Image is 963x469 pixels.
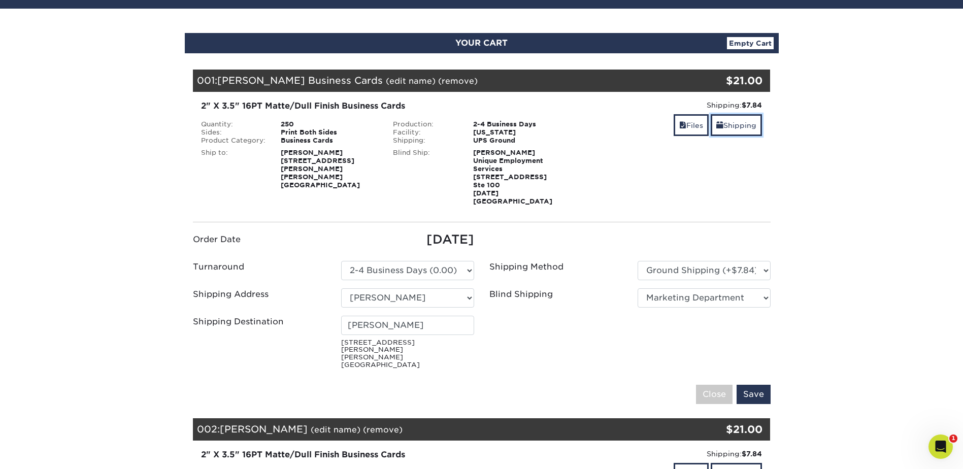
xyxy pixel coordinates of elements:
[273,120,385,128] div: 250
[674,422,763,437] div: $21.00
[455,38,508,48] span: YOUR CART
[193,149,274,189] div: Ship to:
[193,128,274,137] div: Sides:
[193,418,674,441] div: 002:
[386,76,436,86] a: (edit name)
[193,137,274,145] div: Product Category:
[193,233,241,246] label: Order Date
[727,37,774,49] a: Empty Cart
[928,434,953,459] iframe: Intercom live chat
[716,121,723,129] span: shipping
[341,230,474,249] div: [DATE]
[473,149,552,205] strong: [PERSON_NAME] Unique Employment Services [STREET_ADDRESS] Ste 100 [DATE][GEOGRAPHIC_DATA]
[674,114,709,136] a: Files
[273,137,385,145] div: Business Cards
[311,425,360,434] a: (edit name)
[949,434,957,443] span: 1
[696,385,733,404] input: Close
[193,120,274,128] div: Quantity:
[674,73,763,88] div: $21.00
[363,425,403,434] a: (remove)
[385,120,466,128] div: Production:
[201,100,570,112] div: 2" X 3.5" 16PT Matte/Dull Finish Business Cards
[193,70,674,92] div: 001:
[711,114,762,136] a: Shipping
[466,137,578,145] div: UPS Ground
[193,316,284,328] label: Shipping Destination
[489,261,563,273] label: Shipping Method
[385,137,466,145] div: Shipping:
[385,128,466,137] div: Facility:
[742,101,762,109] strong: $7.84
[341,339,474,369] small: [STREET_ADDRESS][PERSON_NAME] [PERSON_NAME][GEOGRAPHIC_DATA]
[273,128,385,137] div: Print Both Sides
[385,149,466,206] div: Blind Ship:
[679,121,686,129] span: files
[193,288,269,300] label: Shipping Address
[220,423,308,434] span: [PERSON_NAME]
[217,75,383,86] span: [PERSON_NAME] Business Cards
[737,385,771,404] input: Save
[585,449,762,459] div: Shipping:
[438,76,478,86] a: (remove)
[742,450,762,458] strong: $7.84
[585,100,762,110] div: Shipping:
[489,288,553,300] label: Blind Shipping
[193,261,244,273] label: Turnaround
[466,120,578,128] div: 2-4 Business Days
[281,149,360,189] strong: [PERSON_NAME] [STREET_ADDRESS][PERSON_NAME] [PERSON_NAME][GEOGRAPHIC_DATA]
[466,128,578,137] div: [US_STATE]
[201,449,570,461] div: 2" X 3.5" 16PT Matte/Dull Finish Business Cards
